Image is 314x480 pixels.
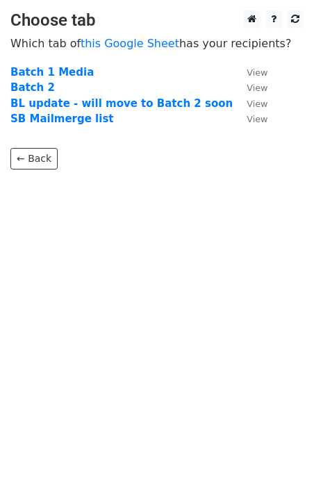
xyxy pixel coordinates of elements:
small: View [247,114,267,124]
a: Batch 2 [10,81,55,94]
iframe: Chat Widget [245,413,314,480]
a: View [233,81,267,94]
small: View [247,83,267,93]
a: ← Back [10,148,58,169]
a: Batch 1 Media [10,66,94,78]
a: BL update - will move to Batch 2 soon [10,97,233,110]
a: View [233,97,267,110]
small: View [247,67,267,78]
a: this Google Sheet [81,37,179,50]
small: View [247,99,267,109]
p: Which tab of has your recipients? [10,36,304,51]
a: View [233,66,267,78]
h3: Choose tab [10,10,304,31]
a: SB Mailmerge list [10,113,114,125]
a: View [233,113,267,125]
